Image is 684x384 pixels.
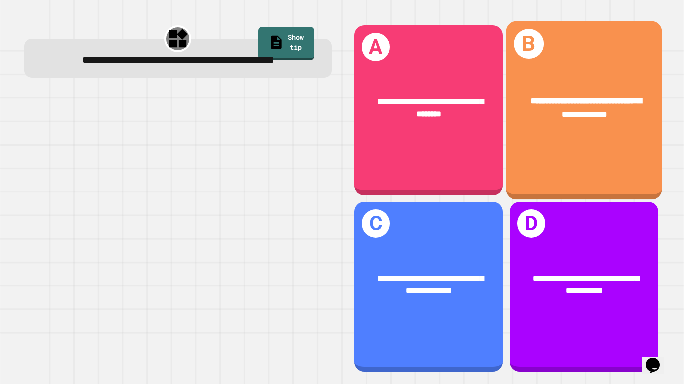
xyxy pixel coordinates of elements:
[517,209,546,238] h1: D
[514,29,543,58] h1: B
[258,27,314,60] a: Show tip
[362,33,390,61] h1: A
[642,344,674,374] iframe: chat widget
[362,209,390,238] h1: C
